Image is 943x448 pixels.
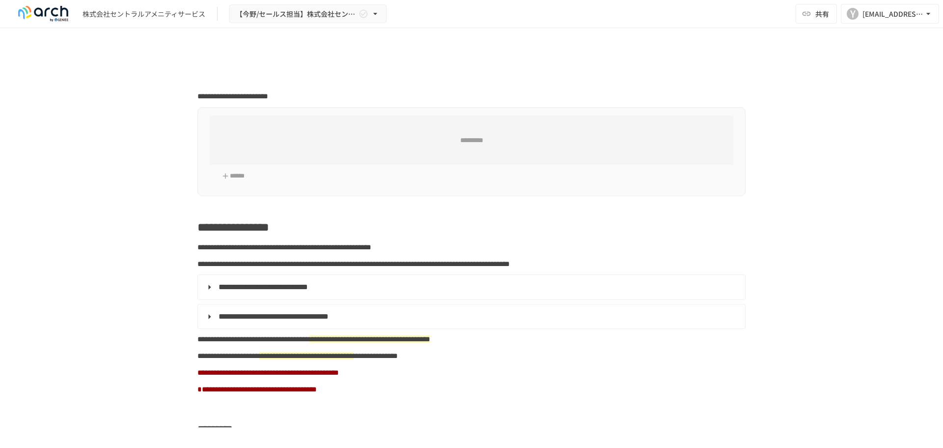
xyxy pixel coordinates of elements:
[841,4,939,24] button: Y[EMAIL_ADDRESS][DOMAIN_NAME]
[847,8,859,20] div: Y
[862,8,923,20] div: [EMAIL_ADDRESS][DOMAIN_NAME]
[229,4,387,24] button: 【今野/セールス担当】株式会社セントラルアメニティサービス様_初期設定サポート
[236,8,357,20] span: 【今野/セールス担当】株式会社セントラルアメニティサービス様_初期設定サポート
[12,6,75,22] img: logo-default@2x-9cf2c760.svg
[796,4,837,24] button: 共有
[83,9,205,19] div: 株式会社セントラルアメニティサービス
[815,8,829,19] span: 共有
